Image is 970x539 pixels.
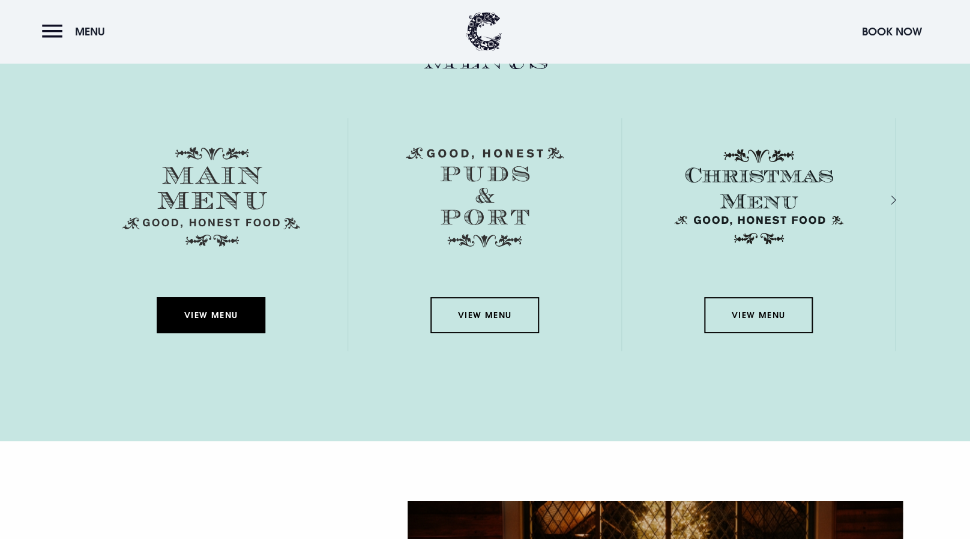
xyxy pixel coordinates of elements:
[406,147,564,248] img: Menu puds and port
[122,147,300,247] img: Menu main menu
[856,19,928,44] button: Book Now
[466,12,502,51] img: Clandeboye Lodge
[157,297,265,333] a: View Menu
[875,191,887,209] div: Next slide
[670,147,848,247] img: Christmas Menu SVG
[42,19,111,44] button: Menu
[704,297,812,333] a: View Menu
[430,297,538,333] a: View Menu
[75,25,105,38] span: Menu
